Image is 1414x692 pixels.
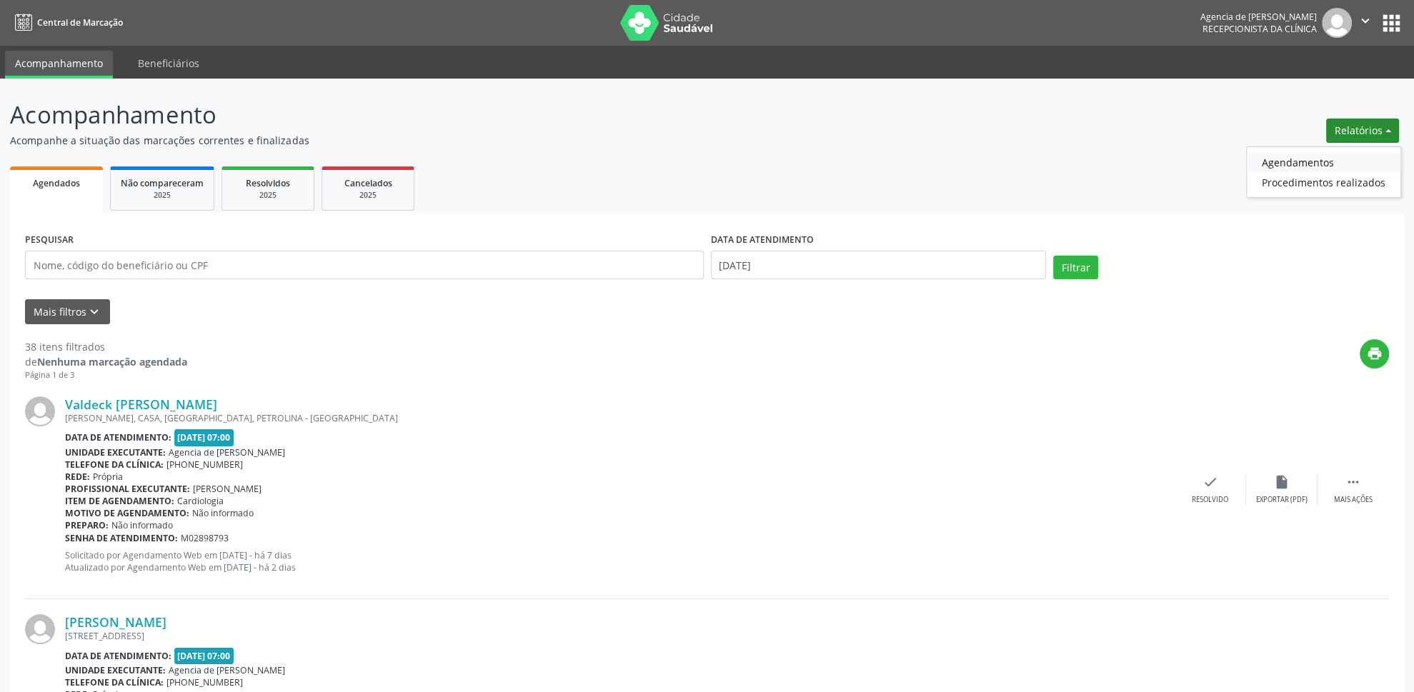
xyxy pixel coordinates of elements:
[65,650,171,662] b: Data de atendimento:
[246,177,290,189] span: Resolvidos
[65,507,189,519] b: Motivo de agendamento:
[25,614,55,644] img: img
[1326,119,1399,143] button: Relatórios
[1192,495,1228,505] div: Resolvido
[65,483,190,495] b: Profissional executante:
[181,532,229,544] span: M02898793
[10,97,986,133] p: Acompanhamento
[169,664,285,676] span: Agencia de [PERSON_NAME]
[177,495,224,507] span: Cardiologia
[1358,13,1373,29] i: 
[193,483,262,495] span: [PERSON_NAME]
[1379,11,1404,36] button: apps
[65,532,178,544] b: Senha de atendimento:
[1200,11,1317,23] div: Agencia de [PERSON_NAME]
[65,549,1175,573] p: Solicitado por Agendamento Web em [DATE] - há 7 dias Atualizado por Agendamento Web em [DATE] - h...
[166,458,243,471] span: [PHONE_NUMBER]
[5,51,113,79] a: Acompanhamento
[174,648,234,664] span: [DATE] 07:00
[174,429,234,446] span: [DATE] 07:00
[25,369,187,381] div: Página 1 de 3
[65,630,1175,642] div: [STREET_ADDRESS]
[25,396,55,426] img: img
[65,664,166,676] b: Unidade executante:
[232,190,304,201] div: 2025
[166,676,243,688] span: [PHONE_NUMBER]
[128,51,209,76] a: Beneficiários
[25,229,74,251] label: PESQUISAR
[1367,346,1383,361] i: print
[332,190,404,201] div: 2025
[25,251,704,279] input: Nome, código do beneficiário ou CPF
[711,229,814,251] label: DATA DE ATENDIMENTO
[33,177,80,189] span: Agendados
[169,446,285,458] span: Agencia de [PERSON_NAME]
[10,133,986,148] p: Acompanhe a situação das marcações correntes e finalizadas
[1246,146,1401,198] ul: Relatórios
[93,471,123,483] span: Própria
[1247,172,1400,192] a: Procedimentos realizados
[65,446,166,458] b: Unidade executante:
[1203,474,1218,490] i: check
[86,304,102,320] i: keyboard_arrow_down
[121,177,204,189] span: Não compareceram
[1334,495,1373,505] div: Mais ações
[711,251,1047,279] input: Selecione um intervalo
[1322,8,1352,38] img: img
[65,676,164,688] b: Telefone da clínica:
[65,471,90,483] b: Rede:
[25,299,110,324] button: Mais filtroskeyboard_arrow_down
[344,177,392,189] span: Cancelados
[1256,495,1308,505] div: Exportar (PDF)
[37,16,123,29] span: Central de Marcação
[1203,23,1317,35] span: Recepcionista da clínica
[10,11,123,34] a: Central de Marcação
[1345,474,1361,490] i: 
[65,519,109,531] b: Preparo:
[1053,256,1098,280] button: Filtrar
[65,458,164,471] b: Telefone da clínica:
[121,190,204,201] div: 2025
[65,614,166,630] a: [PERSON_NAME]
[25,339,187,354] div: 38 itens filtrados
[1360,339,1389,368] button: print
[1352,8,1379,38] button: 
[192,507,254,519] span: Não informado
[25,354,187,369] div: de
[65,495,174,507] b: Item de agendamento:
[1274,474,1290,490] i: insert_drive_file
[65,396,217,412] a: Valdeck [PERSON_NAME]
[65,412,1175,424] div: [PERSON_NAME], CASA, [GEOGRAPHIC_DATA], PETROLINA - [GEOGRAPHIC_DATA]
[111,519,173,531] span: Não informado
[1247,152,1400,172] a: Agendamentos
[65,431,171,443] b: Data de atendimento:
[37,355,187,368] strong: Nenhuma marcação agendada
